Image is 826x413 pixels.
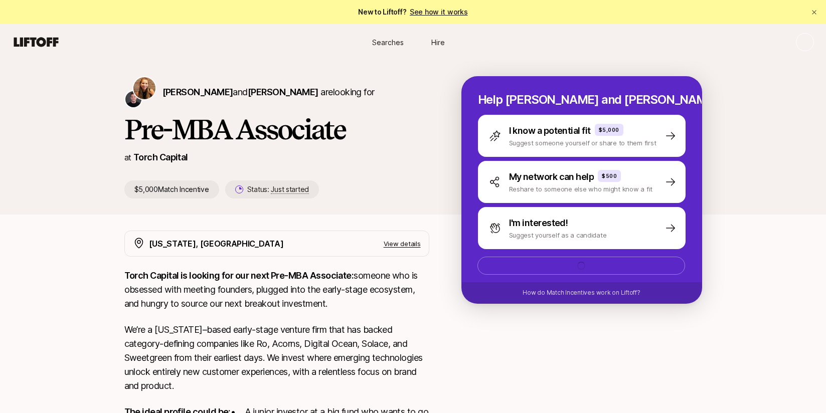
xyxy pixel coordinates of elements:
p: at [124,151,131,164]
img: Christopher Harper [125,91,141,107]
p: [US_STATE], [GEOGRAPHIC_DATA] [149,237,284,250]
span: [PERSON_NAME] [248,87,318,97]
p: Status: [247,183,309,195]
p: I know a potential fit [509,124,591,138]
p: Suggest someone yourself or share to them first [509,138,656,148]
h1: Pre-MBA Associate [124,114,429,144]
span: New to Liftoff? [358,6,467,18]
p: $5,000 Match Incentive [124,180,219,198]
p: $500 [602,172,617,180]
p: are looking for [162,85,375,99]
img: Katie Reiner [133,77,155,99]
p: $5,000 [599,126,619,134]
a: Searches [363,33,413,52]
p: Help [PERSON_NAME] and [PERSON_NAME] hire [478,93,686,107]
span: Hire [431,37,445,48]
p: My network can help [509,170,594,184]
p: View details [384,239,421,249]
p: Suggest yourself as a candidate [509,230,607,240]
strong: Torch Capital is looking for our next Pre-MBA Associate: [124,270,354,281]
p: someone who is obsessed with meeting founders, plugged into the early-stage ecosystem, and hungry... [124,269,429,311]
a: Torch Capital [133,152,188,162]
span: Just started [271,185,309,194]
a: Hire [413,33,463,52]
p: I'm interested! [509,216,568,230]
p: Reshare to someone else who might know a fit [509,184,653,194]
p: We’re a [US_STATE]–based early-stage venture firm that has backed category-defining companies lik... [124,323,429,393]
a: See how it works [410,8,468,16]
span: [PERSON_NAME] [162,87,233,97]
p: How do Match Incentives work on Liftoff? [523,288,640,297]
span: and [233,87,318,97]
span: Searches [372,37,404,48]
